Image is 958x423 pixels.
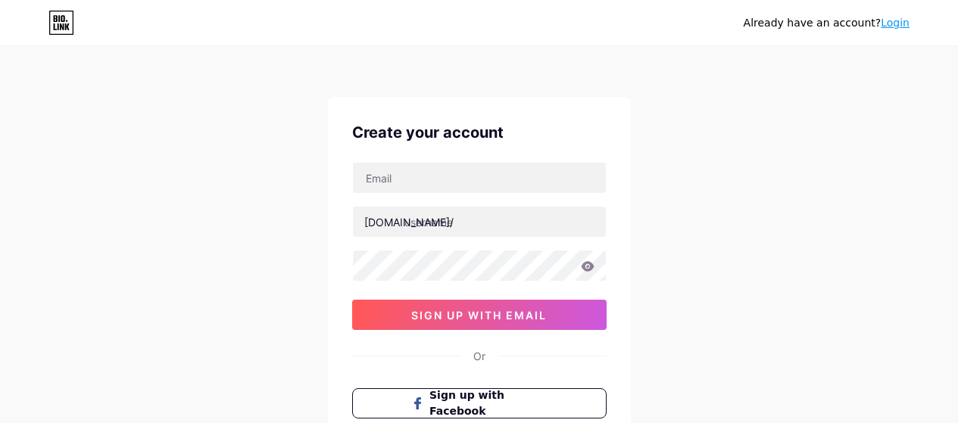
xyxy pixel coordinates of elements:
input: username [353,207,606,237]
div: Already have an account? [744,15,910,31]
button: Sign up with Facebook [352,388,607,418]
a: Login [881,17,910,29]
span: sign up with email [411,309,547,322]
div: Or [473,348,485,364]
div: [DOMAIN_NAME]/ [364,214,454,230]
button: sign up with email [352,300,607,330]
span: Sign up with Facebook [429,387,547,419]
input: Email [353,163,606,193]
div: Create your account [352,121,607,144]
